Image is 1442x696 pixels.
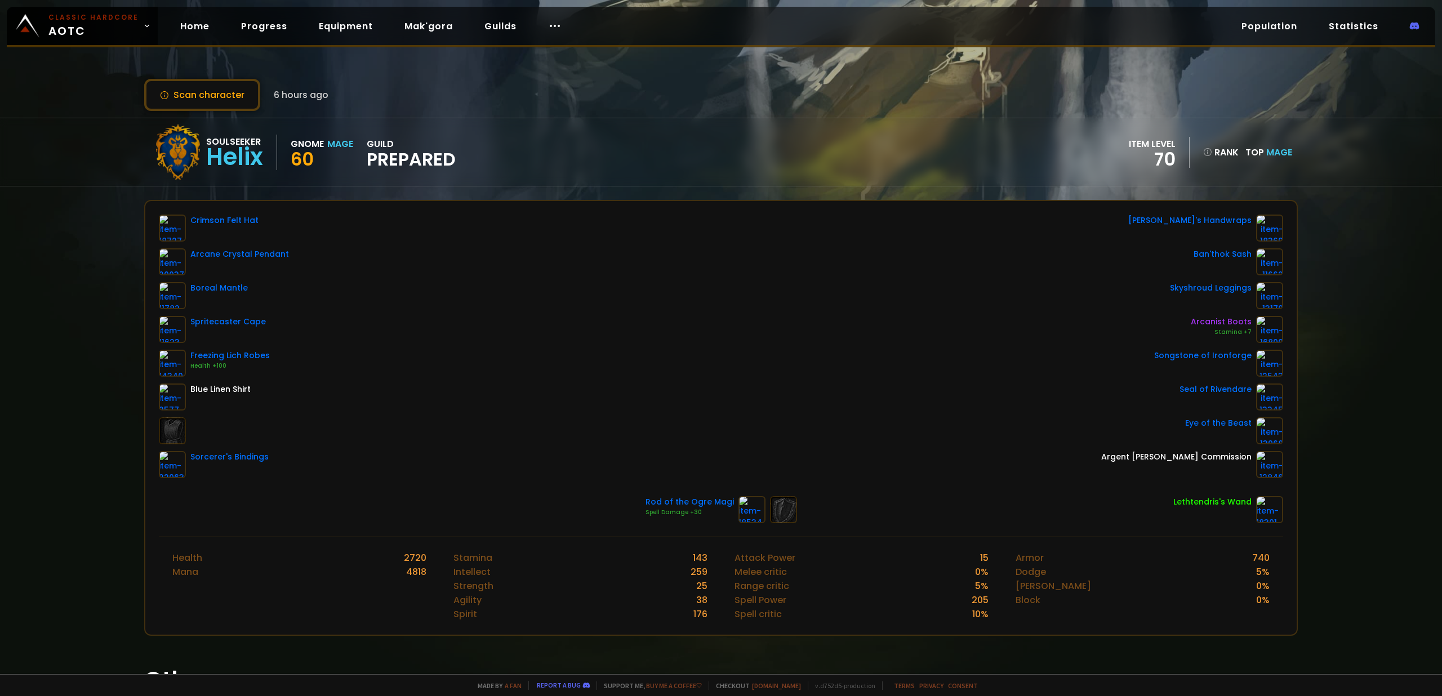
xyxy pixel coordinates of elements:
[1256,451,1283,478] img: item-12846
[206,135,263,149] div: Soulseeker
[646,508,734,517] div: Spell Damage +30
[190,350,270,362] div: Freezing Lich Robes
[171,15,219,38] a: Home
[1185,417,1252,429] div: Eye of the Beast
[190,451,269,463] div: Sorcerer's Bindings
[894,681,915,690] a: Terms
[1256,215,1283,242] img: item-18369
[948,681,978,690] a: Consent
[190,282,248,294] div: Boreal Mantle
[646,681,702,690] a: Buy me a coffee
[691,565,707,579] div: 259
[696,593,707,607] div: 38
[172,565,198,579] div: Mana
[190,316,266,328] div: Spritecaster Cape
[190,362,270,371] div: Health +100
[1256,579,1270,593] div: 0 %
[735,607,782,621] div: Spell critic
[159,316,186,343] img: item-11623
[453,579,493,593] div: Strength
[159,350,186,377] img: item-14340
[1266,146,1292,159] span: Mage
[735,593,786,607] div: Spell Power
[367,151,456,168] span: Prepared
[1232,15,1306,38] a: Population
[1252,551,1270,565] div: 740
[190,383,251,395] div: Blue Linen Shirt
[975,579,989,593] div: 5 %
[1256,383,1283,411] img: item-13345
[190,215,259,226] div: Crimson Felt Hat
[1256,565,1270,579] div: 5 %
[1101,451,1252,463] div: Argent [PERSON_NAME] Commission
[1180,383,1252,395] div: Seal of Rivendare
[48,12,139,23] small: Classic Hardcore
[1256,350,1283,377] img: item-12543
[505,681,522,690] a: a fan
[172,551,202,565] div: Health
[738,496,765,523] img: item-18534
[453,565,491,579] div: Intellect
[693,607,707,621] div: 176
[1016,593,1040,607] div: Block
[190,248,289,260] div: Arcane Crystal Pendant
[1256,593,1270,607] div: 0 %
[1170,282,1252,294] div: Skyshroud Leggings
[1194,248,1252,260] div: Ban'thok Sash
[537,681,581,689] a: Report a bug
[453,607,477,621] div: Spirit
[7,7,158,45] a: Classic HardcoreAOTC
[1256,417,1283,444] img: item-13968
[1320,15,1387,38] a: Statistics
[972,607,989,621] div: 10 %
[1154,350,1252,362] div: Songstone of Ironforge
[159,282,186,309] img: item-11782
[144,79,260,111] button: Scan character
[291,146,314,172] span: 60
[310,15,382,38] a: Equipment
[367,137,456,168] div: guild
[808,681,875,690] span: v. d752d5 - production
[1016,579,1091,593] div: [PERSON_NAME]
[1203,145,1239,159] div: rank
[735,551,795,565] div: Attack Power
[1191,316,1252,328] div: Arcanist Boots
[404,551,426,565] div: 2720
[206,149,263,166] div: Helix
[1173,496,1252,508] div: Lethtendris's Wand
[232,15,296,38] a: Progress
[696,579,707,593] div: 25
[597,681,702,690] span: Support me,
[1129,151,1176,168] div: 70
[471,681,522,690] span: Made by
[972,593,989,607] div: 205
[453,551,492,565] div: Stamina
[709,681,801,690] span: Checkout
[48,12,139,39] span: AOTC
[1129,137,1176,151] div: item level
[735,579,789,593] div: Range critic
[1245,145,1292,159] div: Top
[1016,565,1046,579] div: Dodge
[159,248,186,275] img: item-20037
[1256,248,1283,275] img: item-11662
[980,551,989,565] div: 15
[1256,496,1283,523] img: item-18301
[693,551,707,565] div: 143
[919,681,943,690] a: Privacy
[646,496,734,508] div: Rod of the Ogre Magi
[274,88,328,102] span: 6 hours ago
[159,215,186,242] img: item-18727
[327,137,353,151] div: Mage
[453,593,482,607] div: Agility
[735,565,787,579] div: Melee critic
[395,15,462,38] a: Mak'gora
[1128,215,1252,226] div: [PERSON_NAME]'s Handwraps
[291,137,324,151] div: Gnome
[1191,328,1252,337] div: Stamina +7
[1256,282,1283,309] img: item-13170
[159,383,186,411] img: item-2577
[159,451,186,478] img: item-22063
[752,681,801,690] a: [DOMAIN_NAME]
[1016,551,1044,565] div: Armor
